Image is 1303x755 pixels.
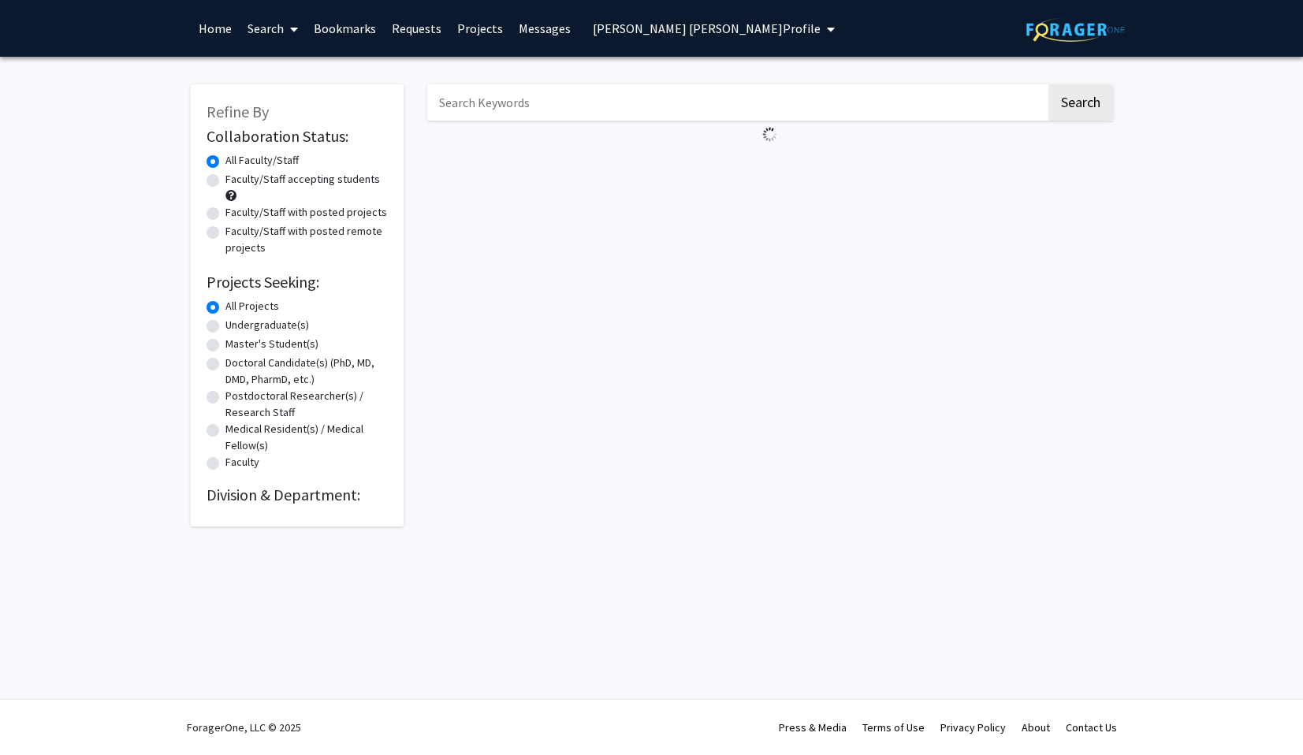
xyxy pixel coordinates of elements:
[225,223,388,256] label: Faculty/Staff with posted remote projects
[1022,720,1050,735] a: About
[191,1,240,56] a: Home
[207,485,388,504] h2: Division & Department:
[427,148,1113,184] nav: Page navigation
[240,1,306,56] a: Search
[225,152,299,169] label: All Faculty/Staff
[225,421,388,454] label: Medical Resident(s) / Medical Fellow(s)
[207,273,388,292] h2: Projects Seeking:
[511,1,579,56] a: Messages
[862,720,925,735] a: Terms of Use
[225,336,318,352] label: Master's Student(s)
[940,720,1006,735] a: Privacy Policy
[1026,17,1125,42] img: ForagerOne Logo
[225,355,388,388] label: Doctoral Candidate(s) (PhD, MD, DMD, PharmD, etc.)
[449,1,511,56] a: Projects
[207,127,388,146] h2: Collaboration Status:
[593,20,821,36] span: [PERSON_NAME] [PERSON_NAME] Profile
[225,171,380,188] label: Faculty/Staff accepting students
[225,388,388,421] label: Postdoctoral Researcher(s) / Research Staff
[225,454,259,470] label: Faculty
[207,102,269,121] span: Refine By
[225,298,279,314] label: All Projects
[384,1,449,56] a: Requests
[1066,720,1117,735] a: Contact Us
[427,84,1046,121] input: Search Keywords
[225,204,387,221] label: Faculty/Staff with posted projects
[187,700,301,755] div: ForagerOne, LLC © 2025
[779,720,847,735] a: Press & Media
[306,1,384,56] a: Bookmarks
[756,121,784,148] img: Loading
[225,317,309,333] label: Undergraduate(s)
[1048,84,1113,121] button: Search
